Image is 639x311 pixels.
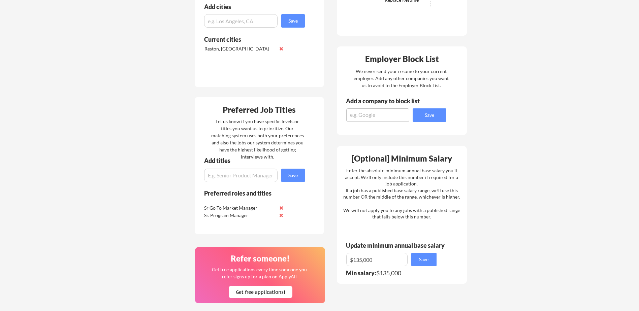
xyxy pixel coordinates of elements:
div: We never send your resume to your current employer. Add any other companies you want us to avoid ... [353,68,449,89]
div: Add cities [204,4,307,10]
div: Enter the absolute minimum annual base salary you'll accept. We'll only include this number if re... [343,167,460,220]
button: Get free applications! [229,286,292,298]
div: Employer Block List [340,55,465,63]
div: Add titles [204,158,299,164]
div: [Optional] Minimum Salary [339,154,465,163]
input: e.g. Los Angeles, CA [204,14,278,28]
div: Preferred roles and titles [204,190,296,196]
div: Current cities [204,36,297,42]
div: Sr Go To Market Manager [204,205,275,211]
div: Refer someone! [198,254,323,263]
button: Save [411,253,437,266]
button: Save [281,14,305,28]
div: $135,000 [346,270,441,276]
strong: Min salary: [346,269,376,277]
button: Save [281,169,305,182]
div: Update minimum annual base salary [346,242,447,248]
div: Let us know if you have specific levels or titles you want us to prioritize. Our matching system ... [211,118,304,160]
div: Sr. Program Manager [204,212,275,219]
input: E.g. $100,000 [346,253,408,266]
div: Get free applications every time someone you refer signs up for a plan on ApplyAll [212,266,308,280]
div: Reston, [GEOGRAPHIC_DATA] [204,45,276,52]
button: Save [413,108,446,122]
input: E.g. Senior Product Manager [204,169,278,182]
div: Add a company to block list [346,98,430,104]
div: Preferred Job Titles [197,106,322,114]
